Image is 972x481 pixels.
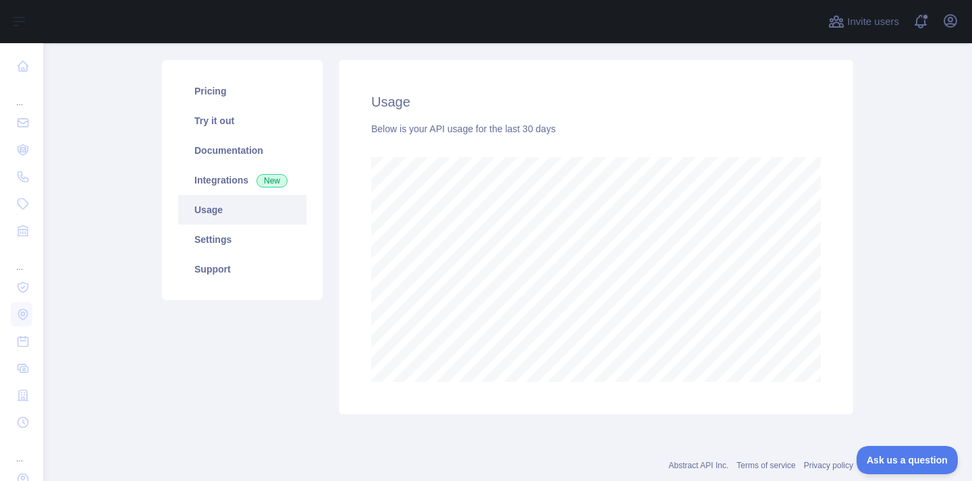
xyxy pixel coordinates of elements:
a: Abstract API Inc. [669,461,729,470]
iframe: Toggle Customer Support [857,446,959,474]
span: New [256,174,288,188]
div: ... [11,81,32,108]
a: Pricing [178,76,306,106]
a: Privacy policy [804,461,853,470]
div: Below is your API usage for the last 30 days [371,122,821,136]
span: Invite users [847,14,899,30]
a: Integrations New [178,165,306,195]
a: Documentation [178,136,306,165]
div: ... [11,437,32,464]
div: ... [11,246,32,273]
button: Invite users [826,11,902,32]
a: Try it out [178,106,306,136]
a: Usage [178,195,306,225]
a: Terms of service [736,461,795,470]
h2: Usage [371,92,821,111]
a: Settings [178,225,306,254]
a: Support [178,254,306,284]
